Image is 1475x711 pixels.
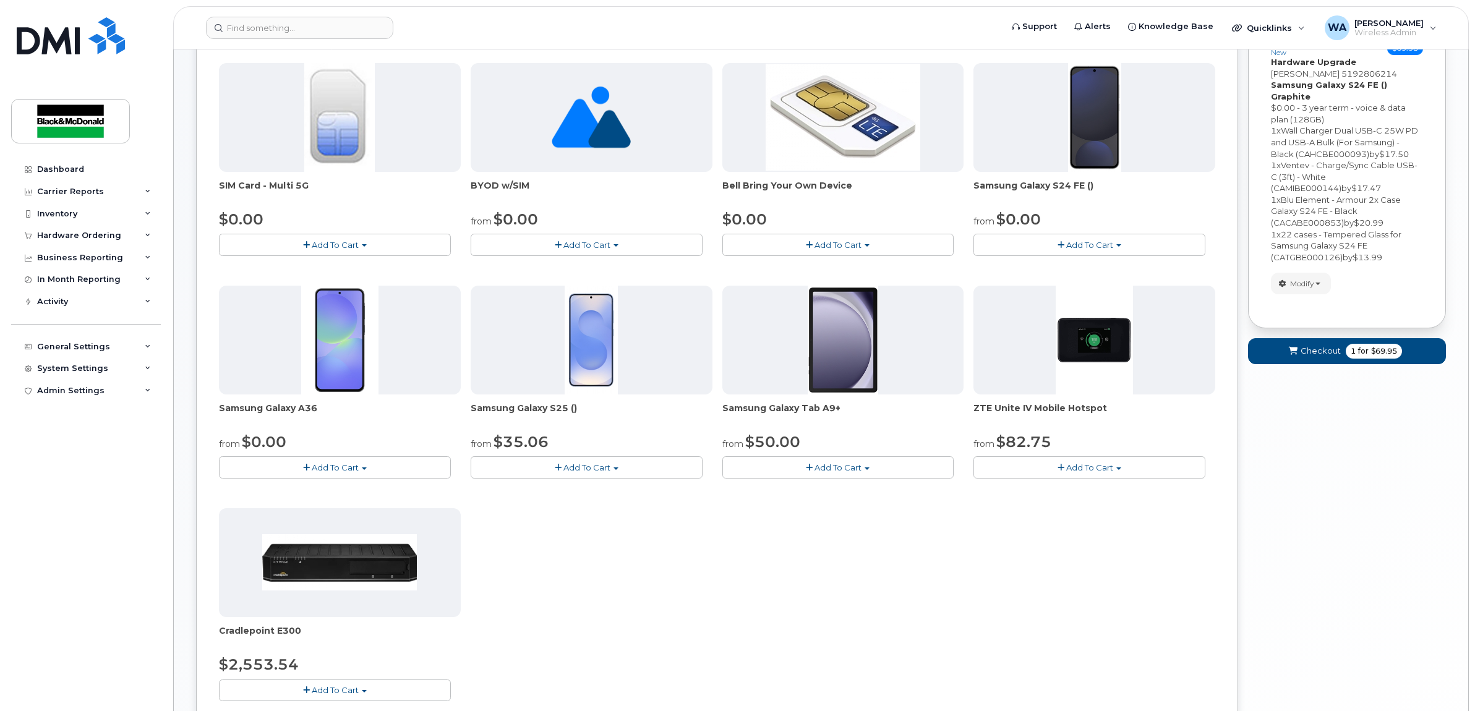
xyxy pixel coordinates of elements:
div: SIM Card - Multi 5G [219,179,461,204]
span: $0.00 [996,210,1041,228]
div: Samsung Galaxy S24 FE () [973,179,1215,204]
span: 5192806214 [1341,69,1397,79]
span: [PERSON_NAME] [1271,69,1340,79]
input: Find something... [206,17,393,39]
span: Checkout [1301,345,1341,357]
img: phone23274.JPG [766,64,920,171]
span: $20.99 [1354,218,1383,228]
span: Add To Cart [312,240,359,250]
small: from [973,438,994,449]
div: Samsung Galaxy S25 () [471,402,712,427]
div: $0.00 - 3 year term - voice & data plan (128GB) [1271,102,1423,125]
span: $2,553.54 [219,655,299,673]
span: $69.95 [1371,346,1397,357]
div: Cradlepoint E300 [219,624,461,649]
strong: Graphite [1271,92,1310,101]
span: Wall Charger Dual USB-C 25W PD and USB-A Bulk (For Samsung) - Black (CAHCBE000093) [1271,126,1418,158]
small: from [471,216,492,227]
span: $0.00 [219,210,263,228]
a: Alerts [1066,14,1119,39]
div: Bell Bring Your Own Device [722,179,964,204]
span: $13.99 [1353,252,1382,262]
span: $82.75 [996,433,1051,451]
span: $0.00 [722,210,767,228]
div: Samsung Galaxy A36 [219,402,461,427]
small: from [219,438,240,449]
span: $0.00 [494,210,538,228]
span: ZTE Unite IV Mobile Hotspot [973,402,1215,427]
span: 1 [1351,346,1356,357]
span: for [1356,346,1371,357]
span: $0.00 [242,433,286,451]
img: phone23268.JPG [1056,286,1134,394]
button: Add To Cart [471,234,703,255]
span: Knowledge Base [1139,20,1213,33]
button: Checkout 1 for $69.95 [1248,338,1446,364]
strong: Hardware Upgrade [1271,57,1356,67]
span: 22 cases - Tempered Glass for Samsung Galaxy S24 FE (CATGBE000126) [1271,229,1401,262]
span: [PERSON_NAME] [1354,18,1424,28]
a: Support [1003,14,1066,39]
img: phone23817.JPG [565,286,618,394]
span: $17.47 [1351,183,1381,193]
button: Add To Cart [722,456,954,478]
span: Add To Cart [1066,240,1113,250]
button: Add To Cart [219,679,451,701]
span: Quicklinks [1247,23,1292,33]
img: phone23884.JPG [808,286,879,394]
a: Knowledge Base [1119,14,1222,39]
span: Modify [1290,278,1314,289]
div: x by [1271,229,1423,263]
span: Add To Cart [1066,462,1113,472]
img: 00D627D4-43E9-49B7-A367-2C99342E128C.jpg [304,63,375,172]
span: Ventev - Charge/Sync Cable USB-C (3ft) - White (CAMIBE000144) [1271,160,1417,193]
button: Add To Cart [973,234,1205,255]
span: $17.50 [1379,149,1409,159]
div: BYOD w/SIM [471,179,712,204]
small: from [471,438,492,449]
span: Wireless Admin [1354,28,1424,38]
small: from [973,216,994,227]
span: Add To Cart [312,685,359,695]
div: x by [1271,160,1423,194]
span: WA [1328,20,1346,35]
span: Alerts [1085,20,1111,33]
span: 1 [1271,160,1276,170]
button: Add To Cart [219,234,451,255]
strong: Samsung Galaxy S24 FE () [1271,80,1387,90]
span: $35.06 [494,433,549,451]
button: Add To Cart [722,234,954,255]
span: $50.00 [745,433,800,451]
small: from [722,438,743,449]
img: phone23929.JPG [1068,63,1121,172]
span: 1 [1271,126,1276,135]
div: Whitney Arthur [1316,15,1445,40]
button: Add To Cart [973,456,1205,478]
span: Add To Cart [563,462,610,472]
span: Support [1022,20,1057,33]
span: Add To Cart [563,240,610,250]
button: Modify [1271,273,1331,294]
span: Add To Cart [312,462,359,472]
button: Add To Cart [219,456,451,478]
div: Samsung Galaxy Tab A9+ [722,402,964,427]
span: Add To Cart [814,462,861,472]
button: Add To Cart [471,456,703,478]
span: 1 [1271,229,1276,239]
span: Blu Element - Armour 2x Case Galaxy S24 FE - Black (CACABE000853) [1271,195,1401,228]
span: 1 [1271,195,1276,205]
div: x by [1271,194,1423,229]
img: phone23886.JPG [301,286,379,394]
div: Quicklinks [1223,15,1314,40]
div: x by [1271,125,1423,160]
img: no_image_found-2caef05468ed5679b831cfe6fc140e25e0c280774317ffc20a367ab7fd17291e.png [552,63,630,172]
span: Add To Cart [814,240,861,250]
